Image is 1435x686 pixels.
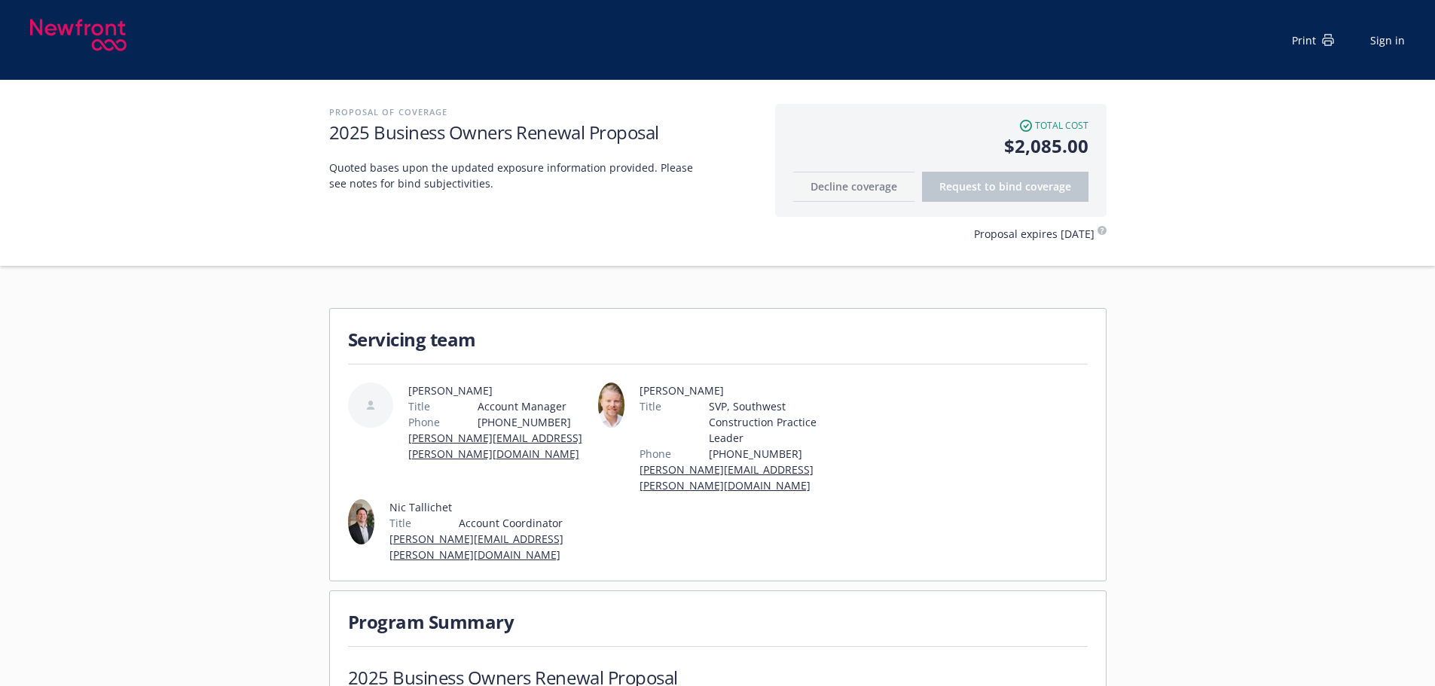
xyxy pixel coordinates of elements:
span: SVP, Southwest Construction Practice Leader [709,398,842,446]
button: Decline coverage [793,172,914,202]
span: [PERSON_NAME] [408,383,592,398]
h2: Proposal of coverage [329,104,760,120]
button: Request to bindcoverage [922,172,1088,202]
span: [PHONE_NUMBER] [709,446,842,462]
span: Title [389,515,411,531]
img: employee photo [348,499,374,544]
a: [PERSON_NAME][EMAIL_ADDRESS][PERSON_NAME][DOMAIN_NAME] [389,532,563,562]
a: [PERSON_NAME][EMAIL_ADDRESS][PERSON_NAME][DOMAIN_NAME] [408,431,582,461]
h1: Servicing team [348,327,1088,352]
a: Sign in [1370,32,1405,48]
span: $2,085.00 [793,133,1088,160]
span: coverage [1025,179,1071,194]
span: Nic Tallichet [389,499,592,515]
span: Account Coordinator [459,515,592,531]
div: Print [1292,32,1334,48]
h1: 2025 Business Owners Renewal Proposal [329,120,760,145]
span: Decline coverage [811,179,897,194]
span: Phone [640,446,671,462]
span: [PERSON_NAME] [640,383,842,398]
img: employee photo [598,383,624,428]
span: Proposal expires [DATE] [974,226,1095,242]
span: Phone [408,414,440,430]
a: [PERSON_NAME][EMAIL_ADDRESS][PERSON_NAME][DOMAIN_NAME] [640,462,814,492]
span: Total cost [1035,119,1088,133]
span: [PHONE_NUMBER] [478,414,592,430]
span: Request to bind [939,179,1071,194]
h1: Program Summary [348,609,1088,634]
span: Title [640,398,661,414]
span: Title [408,398,430,414]
span: Account Manager [478,398,592,414]
span: Quoted bases upon the updated exposure information provided. Please see notes for bind subjectivi... [329,160,706,191]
